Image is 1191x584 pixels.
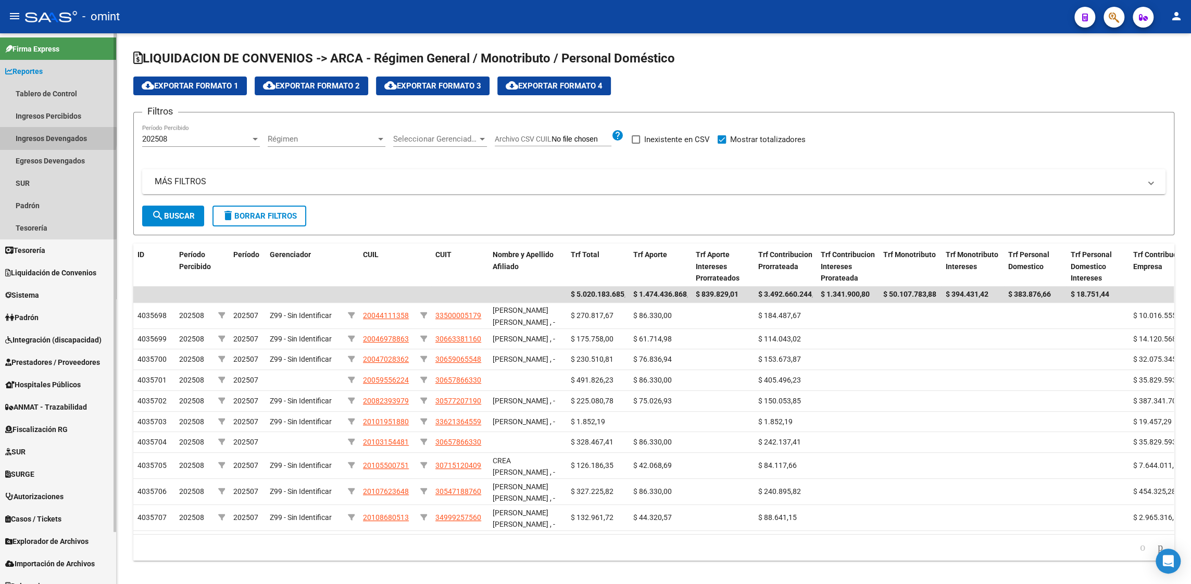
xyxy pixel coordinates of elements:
[5,558,95,569] span: Importación de Archivos
[5,379,81,390] span: Hospitales Públicos
[233,311,258,320] span: 202507
[571,417,605,426] span: $ 1.852,19
[879,244,942,289] datatable-header-cell: Trf Monotributo
[133,244,175,289] datatable-header-cell: ID
[393,134,478,144] span: Seleccionar Gerenciador
[821,290,870,298] span: $ 1.341.900,80
[946,290,988,298] span: $ 394.431,42
[571,487,613,496] span: $ 327.225,82
[435,376,481,384] span: 30657866330
[5,401,87,413] span: ANMAT - Trazabilidad
[233,487,258,496] span: 202507
[1008,290,1051,298] span: $ 383.876,66
[633,290,697,298] span: $ 1.474.436.868,00
[5,513,61,525] span: Casos / Tickets
[696,250,739,283] span: Trf Aporte Intereses Prorrateados
[5,43,59,55] span: Firma Express
[233,513,258,522] span: 202507
[633,438,672,446] span: $ 86.330,00
[270,513,332,522] span: Z99 - Sin Identificar
[142,206,204,226] button: Buscar
[5,468,34,480] span: SURGE
[493,250,554,271] span: Nombre y Apellido Afiliado
[255,77,368,95] button: Exportar Formato 2
[270,355,332,363] span: Z99 - Sin Identificar
[270,461,332,469] span: Z99 - Sin Identificar
[758,335,801,343] span: $ 114.043,02
[5,424,68,435] span: Fiscalización RG
[1170,10,1183,22] mat-icon: person
[493,456,555,477] span: CREA [PERSON_NAME] , -
[633,311,672,320] span: $ 86.330,00
[633,250,667,259] span: Trf Aporte
[1133,335,1186,343] span: $ 14.120.568,05
[133,51,675,66] span: LIQUIDACION DE CONVENIOS -> ARCA - Régimen General / Monotributo / Personal Doméstico
[571,376,613,384] span: $ 491.826,23
[567,244,629,289] datatable-header-cell: Trf Total
[175,244,214,289] datatable-header-cell: Período Percibido
[1008,250,1049,271] span: Trf Personal Domestico
[633,487,672,496] span: $ 86.330,00
[629,244,692,289] datatable-header-cell: Trf Aporte
[435,397,481,405] span: 30577207190
[1133,438,1186,446] span: $ 35.829.593,88
[633,376,672,384] span: $ 86.330,00
[142,104,178,119] h3: Filtros
[233,461,258,469] span: 202507
[435,438,481,446] span: 30657866330
[376,77,490,95] button: Exportar Formato 3
[142,134,167,144] span: 202508
[571,438,613,446] span: $ 328.467,41
[5,267,96,278] span: Liquidación de Convenios
[754,244,817,289] datatable-header-cell: Trf Contribucion Prorrateada
[821,250,875,283] span: Trf Contribucion Intereses Prorateada
[270,335,332,343] span: Z99 - Sin Identificar
[179,513,204,522] span: 202508
[1133,417,1172,426] span: $ 19.457,29
[1133,311,1186,320] span: $ 10.016.555,69
[506,79,518,92] mat-icon: cloud_download
[497,77,611,95] button: Exportar Formato 4
[571,355,613,363] span: $ 230.510,81
[222,209,234,222] mat-icon: delete
[758,355,801,363] span: $ 153.673,87
[758,250,812,271] span: Trf Contribucion Prorrateada
[758,311,801,320] span: $ 184.487,67
[137,438,167,446] span: 4035704
[363,311,409,320] span: 20044111358
[222,211,297,221] span: Borrar Filtros
[633,335,672,343] span: $ 61.714,98
[270,397,332,405] span: Z99 - Sin Identificar
[493,397,555,405] span: [PERSON_NAME] , -
[5,245,45,256] span: Tesorería
[179,355,204,363] span: 202508
[137,487,167,496] span: 4035706
[270,250,311,259] span: Gerenciador
[611,129,624,142] mat-icon: help
[212,206,306,226] button: Borrar Filtros
[137,461,167,469] span: 4035705
[5,446,26,458] span: SUR
[142,79,154,92] mat-icon: cloud_download
[435,513,481,522] span: 34999257560
[233,355,258,363] span: 202507
[270,311,332,320] span: Z99 - Sin Identificar
[82,5,120,28] span: - omint
[758,290,822,298] span: $ 3.492.660.244,70
[179,438,204,446] span: 202508
[233,417,258,426] span: 202507
[137,376,167,384] span: 4035701
[363,461,409,469] span: 20105500751
[696,290,738,298] span: $ 839.829,01
[363,397,409,405] span: 20082393979
[1156,549,1181,574] div: Open Intercom Messenger
[179,461,204,469] span: 202508
[363,438,409,446] span: 20103154481
[263,81,360,91] span: Exportar Formato 2
[817,244,879,289] datatable-header-cell: Trf Contribucion Intereses Prorateada
[571,250,599,259] span: Trf Total
[493,509,555,529] span: [PERSON_NAME] [PERSON_NAME] , -
[883,290,936,298] span: $ 50.107.783,88
[179,397,204,405] span: 202508
[233,335,258,343] span: 202507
